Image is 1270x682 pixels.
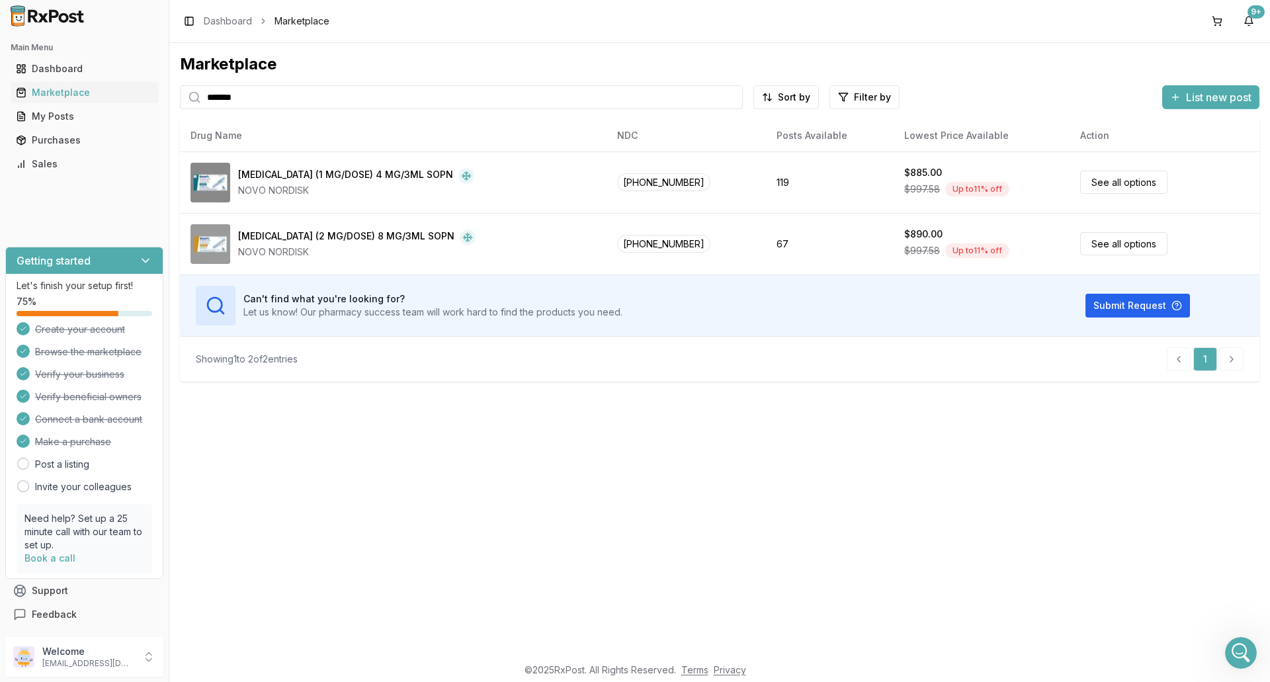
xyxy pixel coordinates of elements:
[32,608,77,621] span: Feedback
[231,5,256,30] button: Home
[198,226,254,255] div: thanks!
[11,38,254,91] div: Manuel says…
[16,157,153,171] div: Sales
[1070,120,1259,151] th: Action
[16,86,153,99] div: Marketplace
[11,130,254,148] div: [DATE]
[21,155,206,207] div: I added 1 x [MEDICAL_DATA] 5mg and 1 x 10mg in your cart for $450 you can delete the other cart w...
[204,15,252,28] a: Dashboard
[35,368,124,381] span: Verify your business
[90,331,254,360] div: It seems to have gone through
[766,151,894,213] td: 119
[5,106,163,127] button: My Posts
[1080,171,1167,194] a: See all options
[778,91,810,104] span: Sort by
[11,148,254,226] div: Manuel says…
[904,183,940,196] span: $997.58
[11,38,217,80] div: No response back on the [MEDICAL_DATA] just yet
[11,91,254,130] div: JEFFREY says…
[5,603,163,626] button: Feedback
[904,244,940,257] span: $997.58
[35,480,132,493] a: Invite your colleagues
[766,120,894,151] th: Posts Available
[11,81,158,105] a: Marketplace
[238,230,454,245] div: [MEDICAL_DATA] (2 MG/DOSE) 8 MG/3ML SOPN
[190,163,230,202] img: Ozempic (1 MG/DOSE) 4 MG/3ML SOPN
[1167,347,1244,371] nav: pagination
[190,224,230,264] img: Ozempic (2 MG/DOSE) 8 MG/3ML SOPN
[617,173,710,191] span: [PHONE_NUMBER]
[5,5,90,26] img: RxPost Logo
[5,579,163,603] button: Support
[11,265,217,320] div: you might not be able to submit until [DATE] there account is still being verified
[1080,232,1167,255] a: See all options
[58,396,243,422] div: Mounjaro 10 Mg/0.5 Ml Pen IF POSSIBLE PLEASE
[1162,92,1259,105] a: List new post
[11,388,254,441] div: JEFFREY says…
[904,166,942,179] div: $885.00
[829,85,900,109] button: Filter by
[232,99,243,112] div: ok
[11,105,158,128] a: My Posts
[1085,294,1190,318] button: Submit Request
[1248,5,1265,19] div: 9+
[11,57,158,81] a: Dashboard
[16,62,153,75] div: Dashboard
[11,148,217,215] div: I added 1 x [MEDICAL_DATA] 5mg and 1 x 10mg in your cart for $450 you can delete the other cart w...
[1162,85,1259,109] button: List new post
[208,234,243,247] div: thanks!
[275,15,329,28] span: Marketplace
[904,228,943,241] div: $890.00
[11,128,158,152] a: Purchases
[13,646,34,667] img: User avatar
[24,512,144,552] p: Need help? Set up a 25 minute call with our team to set up.
[1238,11,1259,32] button: 9+
[238,245,476,259] div: NOVO NORDISK
[1193,347,1217,371] a: 1
[16,134,153,147] div: Purchases
[35,413,142,426] span: Connect a bank account
[16,110,153,123] div: My Posts
[35,390,142,404] span: Verify beneficial owners
[1186,89,1251,105] span: List new post
[243,306,622,319] p: Let us know! Our pharmacy success team will work hard to find the products you need.
[180,54,1259,75] div: Marketplace
[11,370,254,388] div: [DATE]
[17,295,36,308] span: 75 %
[238,184,474,197] div: NOVO NORDISK
[42,658,134,669] p: [EMAIL_ADDRESS][DOMAIN_NAME]
[238,168,453,184] div: [MEDICAL_DATA] (1 MG/DOSE) 4 MG/3ML SOPN
[38,7,59,28] img: Profile image for Manuel
[42,433,52,444] button: Gif picker
[48,388,254,430] div: Mounjaro 10 Mg/0.5 Ml Pen IF POSSIBLE PLEASE
[35,435,111,448] span: Make a purchase
[21,273,206,312] div: you might not be able to submit until [DATE] there account is still being verified
[945,182,1009,196] div: Up to 11 % off
[227,428,248,449] button: Send a message…
[5,82,163,103] button: Marketplace
[63,433,73,444] button: Upload attachment
[64,7,150,17] h1: [PERSON_NAME]
[854,91,891,104] span: Filter by
[35,345,142,359] span: Browse the marketplace
[11,42,158,53] h2: Main Menu
[766,213,894,275] td: 67
[21,46,206,72] div: No response back on the [MEDICAL_DATA] just yet
[196,353,298,366] div: Showing 1 to 2 of 2 entries
[35,323,125,336] span: Create your account
[607,120,766,151] th: NDC
[11,265,254,331] div: Manuel says…
[42,645,134,658] p: Welcome
[35,458,89,471] a: Post a listing
[9,5,34,30] button: go back
[17,279,152,292] p: Let's finish your setup first!
[180,120,607,151] th: Drug Name
[101,339,243,352] div: It seems to have gone through
[5,130,163,151] button: Purchases
[1225,637,1257,669] iframe: Intercom live chat
[5,58,163,79] button: Dashboard
[11,152,158,176] a: Sales
[21,433,31,444] button: Emoji picker
[681,664,708,675] a: Terms
[714,664,746,675] a: Privacy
